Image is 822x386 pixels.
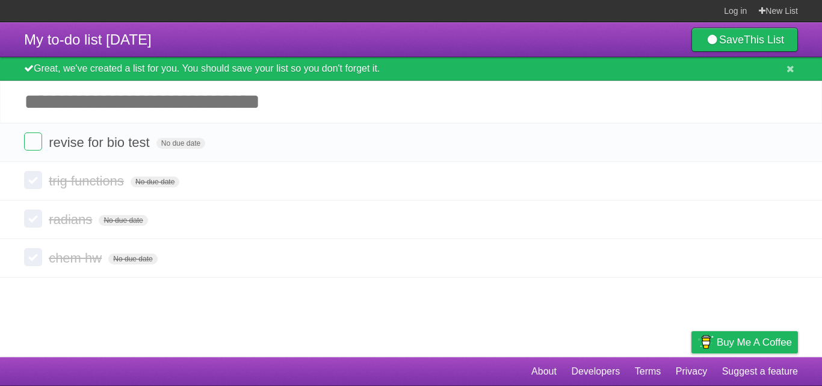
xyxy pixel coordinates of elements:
[24,132,42,151] label: Done
[49,212,95,227] span: radians
[24,31,152,48] span: My to-do list [DATE]
[24,210,42,228] label: Done
[717,332,792,353] span: Buy me a coffee
[635,360,661,383] a: Terms
[676,360,707,383] a: Privacy
[49,251,105,266] span: chem hw
[722,360,798,383] a: Suggest a feature
[24,171,42,189] label: Done
[691,331,798,353] a: Buy me a coffee
[571,360,620,383] a: Developers
[99,215,147,226] span: No due date
[131,176,179,187] span: No due date
[24,248,42,266] label: Done
[531,360,557,383] a: About
[697,332,714,352] img: Buy me a coffee
[156,138,205,149] span: No due date
[744,34,784,46] b: This List
[108,254,157,264] span: No due date
[49,135,153,150] span: revise for bio test
[49,173,127,188] span: trig functions
[691,28,798,52] a: SaveThis List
